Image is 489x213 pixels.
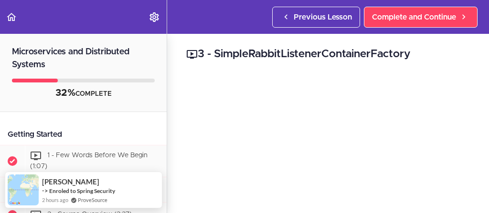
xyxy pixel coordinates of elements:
span: -> [42,187,48,194]
span: 2 hours ago [42,196,68,204]
a: Previous Lesson [272,7,360,28]
svg: Back to course curriculum [6,11,17,23]
span: 32% [55,88,75,98]
span: Previous Lesson [294,11,352,23]
span: 1 - Few Words Before We Begin (1:07) [30,152,148,170]
h2: 3 - SimpleRabbitListenerContainerFactory [186,46,470,62]
a: ProveSource [78,196,107,204]
span: [PERSON_NAME] [42,178,99,186]
a: Complete and Continue [364,7,478,28]
a: Enroled to Spring Security [49,187,115,195]
div: COMPLETE [12,87,155,100]
svg: Settings Menu [149,11,160,23]
span: Complete and Continue [372,11,456,23]
img: provesource social proof notification image [8,174,39,205]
